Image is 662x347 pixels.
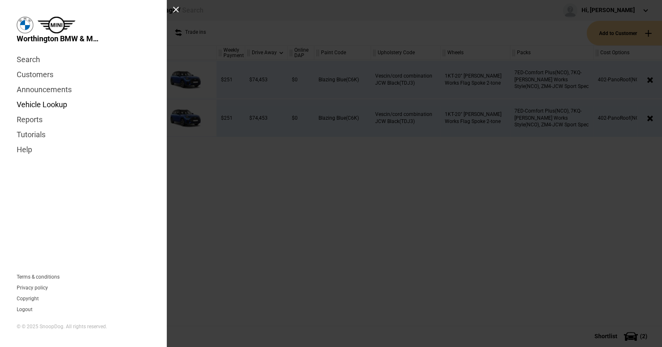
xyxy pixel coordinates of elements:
a: Tutorials [17,127,150,142]
a: Vehicle Lookup [17,97,150,112]
img: bmw.png [17,17,33,33]
button: Logout [17,307,33,312]
a: Privacy policy [17,285,48,290]
a: Announcements [17,82,150,97]
img: mini.png [38,17,75,33]
a: Search [17,52,150,67]
a: Copyright [17,296,39,301]
a: Terms & conditions [17,274,60,279]
a: Reports [17,112,150,127]
div: © © 2025 SnoopDog. All rights reserved. [17,323,150,330]
a: Customers [17,67,150,82]
a: Help [17,142,150,157]
span: Worthington BMW & MINI Garage [17,33,100,44]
